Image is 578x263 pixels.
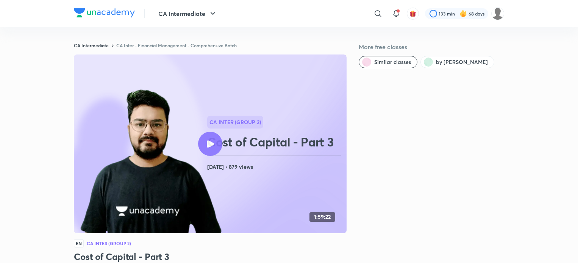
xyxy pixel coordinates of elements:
[359,42,504,51] h5: More free classes
[359,56,417,68] button: Similar classes
[459,10,467,17] img: streak
[420,56,494,68] button: by Aditya Sharma
[207,162,344,172] h4: [DATE] • 879 views
[409,10,416,17] img: avatar
[74,8,135,17] img: Company Logo
[87,241,131,246] h4: CA Inter (Group 2)
[314,214,331,220] h4: 1:59:22
[116,42,237,48] a: CA Inter - Financial Management - Comprehensive Batch
[374,58,411,66] span: Similar classes
[74,251,347,263] h3: Cost of Capital - Part 3
[74,42,109,48] a: CA Intermediate
[74,8,135,19] a: Company Logo
[207,134,344,149] h2: Cost of Capital - Part 3
[436,58,488,66] span: by Aditya Sharma
[154,6,222,21] button: CA Intermediate
[491,7,504,20] img: dhanak
[407,8,419,20] button: avatar
[74,239,84,247] span: EN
